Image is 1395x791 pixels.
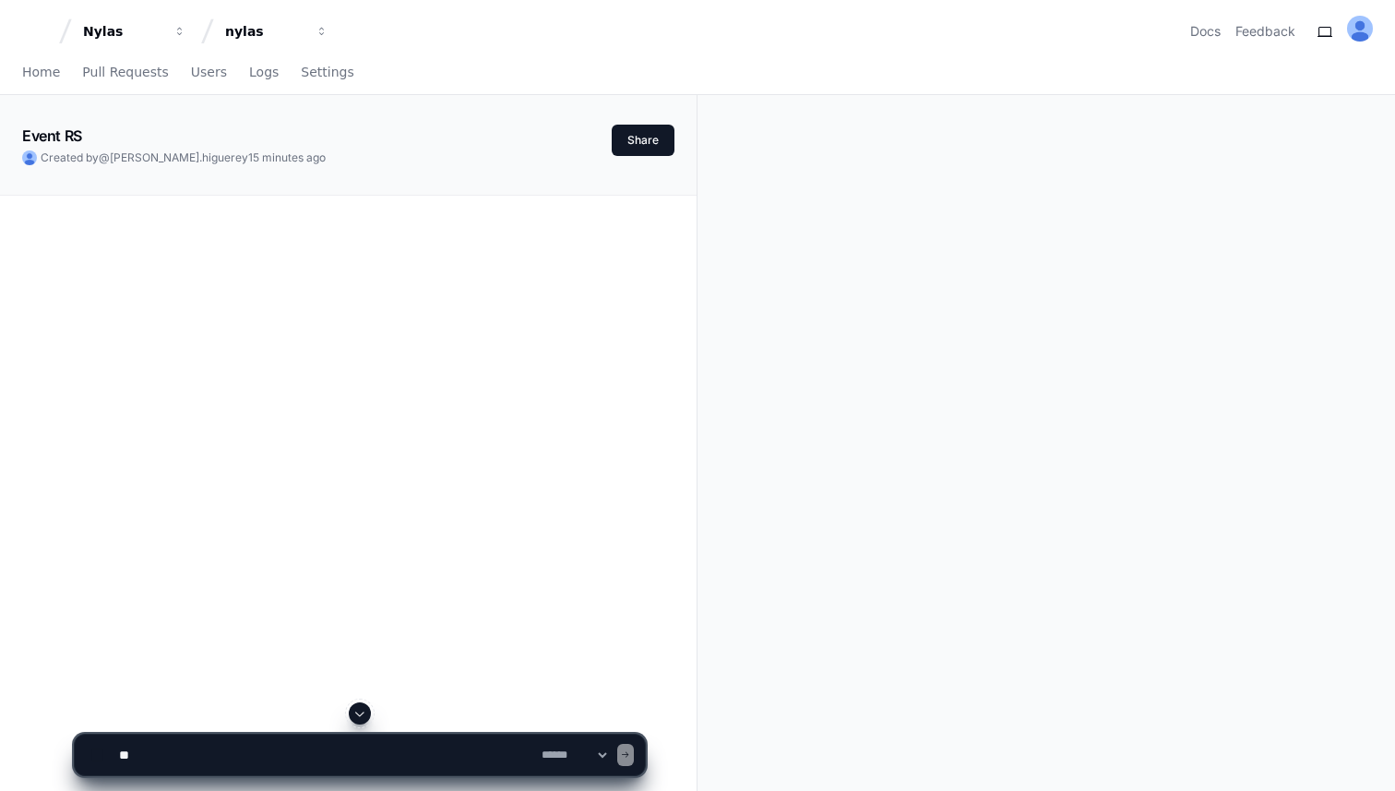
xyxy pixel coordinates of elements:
[22,66,60,78] span: Home
[301,66,353,78] span: Settings
[1190,22,1221,41] a: Docs
[612,125,674,156] button: Share
[22,150,37,165] img: ALV-UjVIVO1xujVLAuPApzUHhlN9_vKf9uegmELgxzPxAbKOtnGOfPwn3iBCG1-5A44YWgjQJBvBkNNH2W5_ERJBpY8ZVwxlF...
[1235,22,1295,41] button: Feedback
[41,150,326,165] span: Created by
[191,52,227,94] a: Users
[301,52,353,94] a: Settings
[191,66,227,78] span: Users
[225,22,304,41] div: nylas
[249,66,279,78] span: Logs
[82,52,168,94] a: Pull Requests
[83,22,162,41] div: Nylas
[82,66,168,78] span: Pull Requests
[22,52,60,94] a: Home
[110,150,248,164] span: [PERSON_NAME].higuerey
[1347,16,1373,42] img: ALV-UjVIVO1xujVLAuPApzUHhlN9_vKf9uegmELgxzPxAbKOtnGOfPwn3iBCG1-5A44YWgjQJBvBkNNH2W5_ERJBpY8ZVwxlF...
[218,15,336,48] button: nylas
[22,126,82,145] app-text-character-animate: Event RS
[249,52,279,94] a: Logs
[248,150,326,164] span: 15 minutes ago
[76,15,194,48] button: Nylas
[99,150,110,164] span: @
